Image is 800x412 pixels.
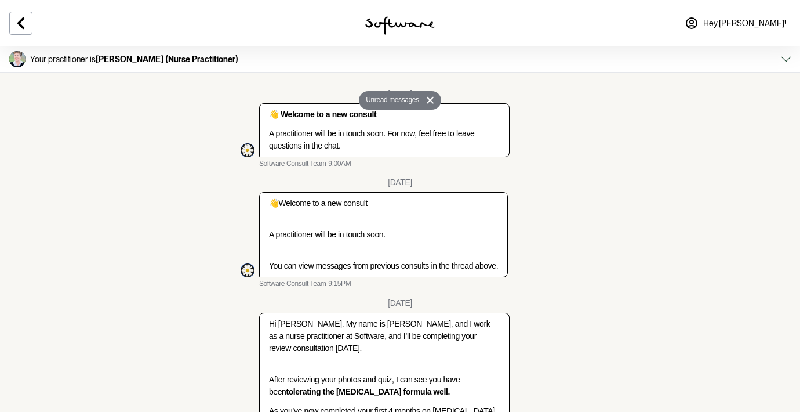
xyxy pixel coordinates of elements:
[241,143,254,157] img: S
[388,298,412,308] div: [DATE]
[259,280,326,289] span: Software Consult Team
[328,280,351,289] time: 2025-04-08T11:45:06.452Z
[269,110,279,119] span: 👋
[269,260,498,272] p: You can view messages from previous consults in the thread above.
[241,263,254,277] div: Software Consult Team
[281,110,376,119] strong: Welcome to a new consult
[286,387,450,396] strong: tolerating the [MEDICAL_DATA] formula well.
[703,19,786,28] span: Hey, [PERSON_NAME] !
[359,91,422,110] button: Unread messages
[30,55,238,64] p: Your practitioner is
[328,160,351,169] time: 2024-12-25T22:30:20.518Z
[96,55,238,64] strong: [PERSON_NAME] (Nurse Practitioner)
[241,263,254,277] img: S
[269,198,279,208] span: 👋
[269,197,498,209] p: Welcome to a new consult
[259,160,326,169] span: Software Consult Team
[269,128,500,152] p: A practitioner will be in touch soon. For now, feel free to leave questions in the chat.
[269,318,500,355] p: Hi [PERSON_NAME]. My name is [PERSON_NAME], and I work as a nurse practitioner at Software, and I...
[241,143,254,157] div: Software Consult Team
[365,16,435,35] img: software logo
[9,51,26,67] img: Butler
[269,374,500,398] p: After reviewing your photos and quiz, I can see you have been
[388,178,412,187] div: [DATE]
[678,9,793,37] a: Hey,[PERSON_NAME]!
[269,229,498,241] p: A practitioner will be in touch soon.
[388,89,412,99] div: [DATE]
